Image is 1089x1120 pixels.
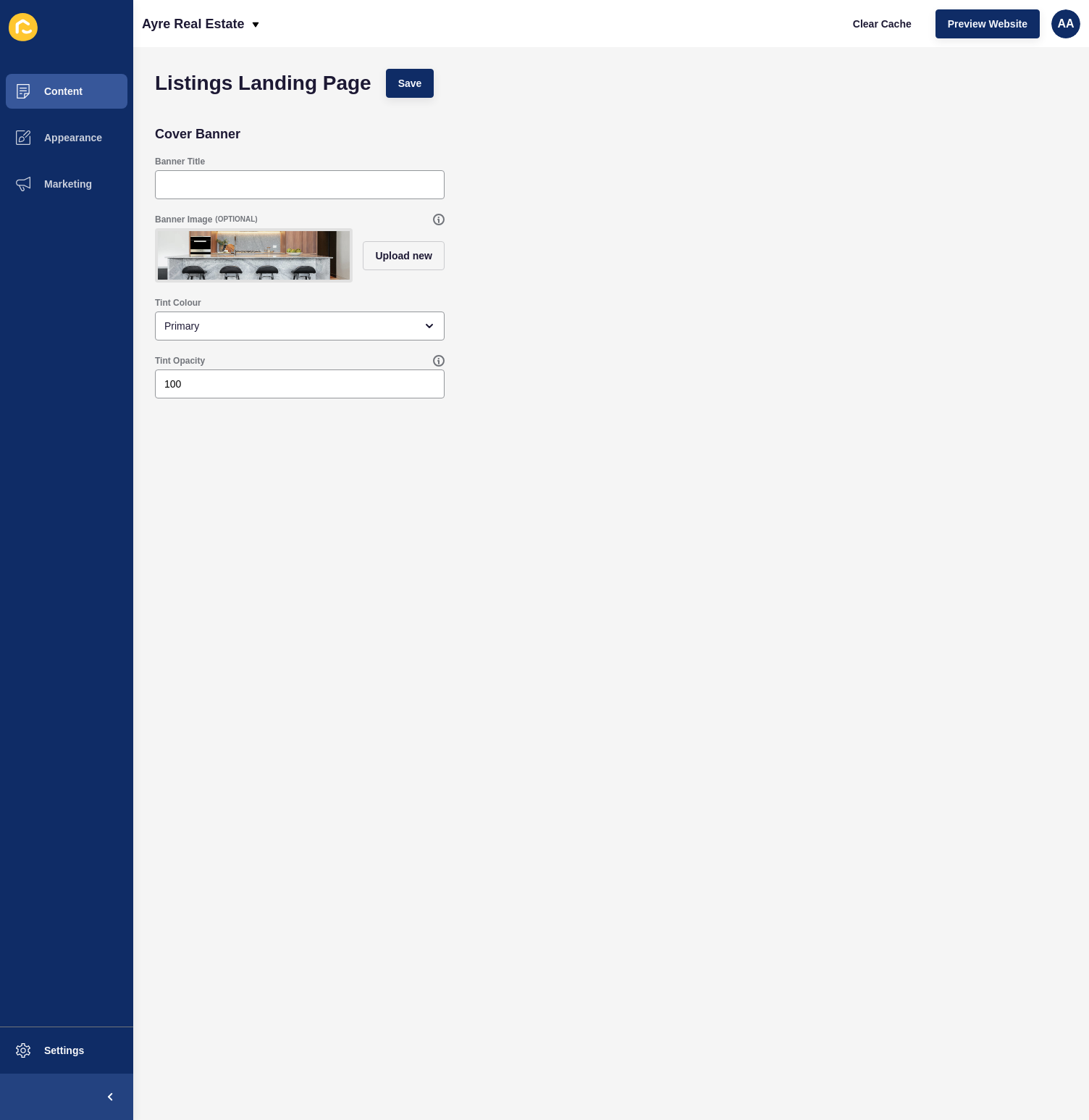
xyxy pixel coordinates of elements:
[142,6,244,42] p: Ayre Real Estate
[155,127,240,141] h2: Cover Banner
[215,214,257,225] span: (OPTIONAL)
[155,76,371,91] h1: Listings Landing Page
[155,297,201,309] label: Tint Colour
[158,231,350,280] img: d91660ed982a11c9ff7f0d2e627e8641.png
[375,248,432,263] span: Upload new
[935,9,1040,38] button: Preview Website
[1057,17,1074,31] span: AA
[398,76,422,91] span: Save
[841,9,924,38] button: Clear Cache
[155,214,212,225] label: Banner Image
[155,355,205,367] label: Tint Opacity
[363,241,445,270] button: Upload new
[155,156,205,167] label: Banner Title
[948,17,1027,31] span: Preview Website
[386,69,434,98] button: Save
[853,17,912,31] span: Clear Cache
[155,312,445,340] div: open menu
